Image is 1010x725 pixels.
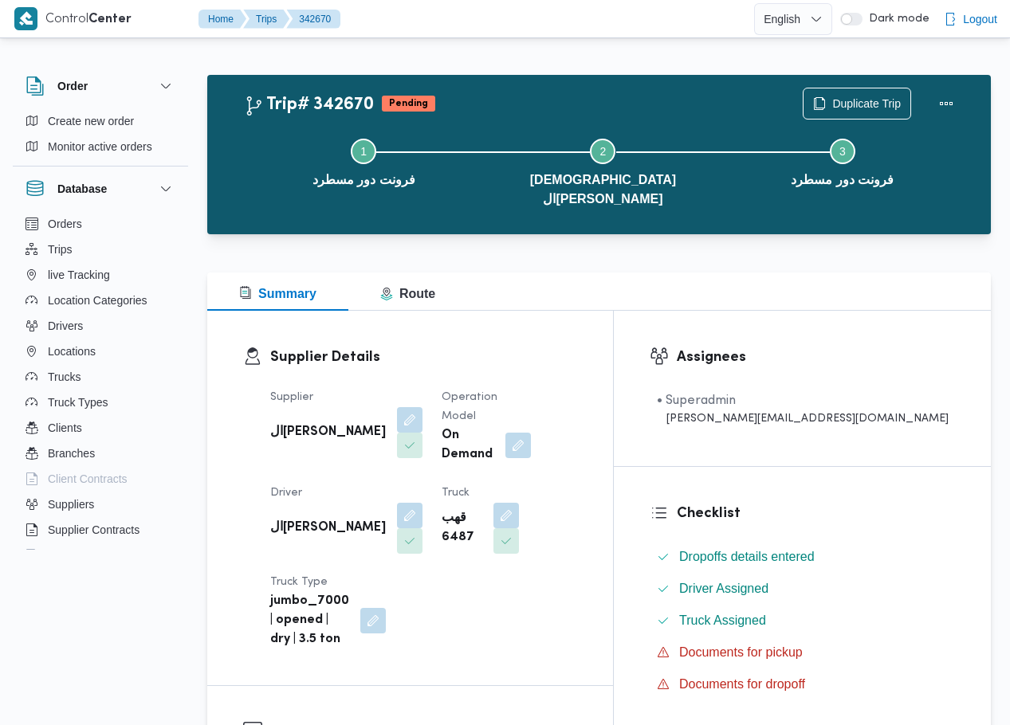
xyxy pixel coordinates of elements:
h3: Order [57,76,88,96]
button: Location Categories [19,288,182,313]
img: X8yXhbKr1z7QwAAAABJRU5ErkJggg== [14,7,37,30]
span: Dropoffs details entered [679,550,815,563]
div: Order [13,108,188,166]
button: Supplier Contracts [19,517,182,543]
button: 342670 [286,10,340,29]
button: Devices [19,543,182,568]
span: Summary [239,287,316,300]
span: Truck Assigned [679,611,766,630]
span: Devices [48,546,88,565]
span: Supplier Contracts [48,520,140,539]
span: [DEMOGRAPHIC_DATA] ال[PERSON_NAME] [496,170,709,209]
span: Supplier [270,392,313,402]
span: Documents for pickup [679,643,803,662]
span: Route [380,287,435,300]
b: Pending [389,99,428,108]
b: قهب 6487 [442,509,482,547]
span: فرونت دور مسطرد [791,170,894,190]
span: Truck Assigned [679,613,766,627]
span: Truck Type [270,577,328,587]
h3: Supplier Details [270,347,577,368]
button: Suppliers [19,492,182,517]
button: فرونت دور مسطرد [723,120,962,202]
button: Client Contracts [19,466,182,492]
button: Truck Assigned [650,608,955,633]
h3: Database [57,179,107,198]
span: Operation Model [442,392,497,421]
span: 1 [360,145,367,158]
button: Database [26,179,175,198]
span: Monitor active orders [48,137,152,156]
button: Logout [937,3,1004,35]
span: Locations [48,342,96,361]
button: Documents for pickup [650,640,955,665]
button: Duplicate Trip [803,88,911,120]
span: Branches [48,444,95,463]
span: • Superadmin mohamed.nabil@illa.com.eg [657,391,949,427]
b: ال[PERSON_NAME] [270,519,386,538]
b: Center [88,14,132,25]
span: Driver Assigned [679,582,768,595]
button: Trips [19,237,182,262]
span: Logout [963,10,997,29]
span: Documents for dropoff [679,675,805,694]
button: Actions [930,88,962,120]
span: 2 [600,145,607,158]
span: Driver [270,488,302,498]
button: Dropoffs details entered [650,544,955,570]
h3: Checklist [677,503,955,524]
b: On Demand [442,426,494,464]
button: Truck Types [19,390,182,415]
button: Driver Assigned [650,576,955,602]
button: [DEMOGRAPHIC_DATA] ال[PERSON_NAME] [483,120,722,221]
span: Trips [48,240,73,259]
span: live Tracking [48,265,110,284]
div: Database [13,211,188,556]
span: Drivers [48,316,83,335]
span: Documents for dropoff [679,677,805,691]
span: Clients [48,418,82,437]
button: Home [198,10,246,29]
button: Locations [19,339,182,364]
button: Trucks [19,364,182,390]
span: Pending [382,96,435,112]
button: Documents for dropoff [650,672,955,697]
span: Driver Assigned [679,579,768,598]
button: Orders [19,211,182,237]
b: jumbo_7000 | opened | dry | 3.5 ton [270,592,349,649]
button: Order [26,76,175,96]
button: Monitor active orders [19,134,182,159]
button: Clients [19,415,182,441]
span: Trucks [48,367,81,386]
span: Documents for pickup [679,645,803,659]
span: 3 [839,145,846,158]
span: Truck Types [48,393,108,412]
button: Branches [19,441,182,466]
span: Dropoffs details entered [679,547,815,566]
div: [PERSON_NAME][EMAIL_ADDRESS][DOMAIN_NAME] [657,410,949,427]
h3: Assignees [677,347,955,368]
span: Orders [48,214,82,233]
span: Client Contracts [48,469,128,488]
button: فرونت دور مسطرد [244,120,483,202]
span: فرونت دور مسطرد [312,170,415,190]
button: Drivers [19,313,182,339]
span: Duplicate Trip [832,94,901,113]
span: Dark mode [863,13,929,25]
div: • Superadmin [657,391,949,410]
button: Trips [243,10,289,29]
button: Create new order [19,108,182,134]
button: live Tracking [19,262,182,288]
span: Location Categories [48,291,147,310]
span: Create new order [48,112,134,131]
h2: Trip# 342670 [244,95,374,116]
span: Suppliers [48,495,94,514]
span: Truck [442,488,470,498]
b: ال[PERSON_NAME] [270,423,386,442]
